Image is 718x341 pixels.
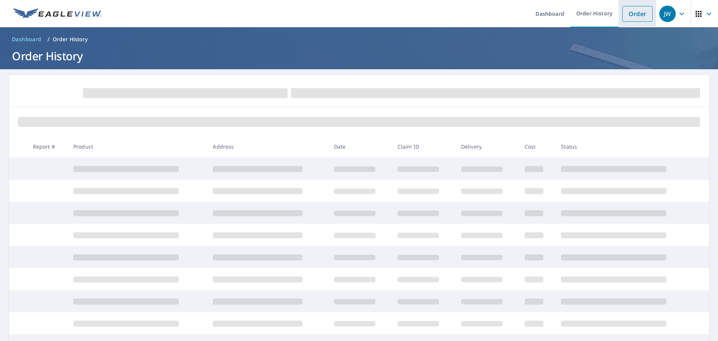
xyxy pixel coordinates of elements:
th: Date [328,136,392,158]
th: Address [207,136,328,158]
nav: breadcrumb [9,33,709,45]
th: Status [555,136,695,158]
a: Dashboard [9,33,45,45]
p: Order History [53,36,88,43]
div: JW [659,6,676,22]
th: Cost [519,136,555,158]
th: Claim ID [392,136,455,158]
th: Product [67,136,207,158]
span: Dashboard [12,36,42,43]
a: Order [622,6,653,22]
th: Delivery [455,136,519,158]
th: Report # [27,136,67,158]
img: EV Logo [13,8,102,19]
li: / [47,35,50,44]
h1: Order History [9,48,709,64]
